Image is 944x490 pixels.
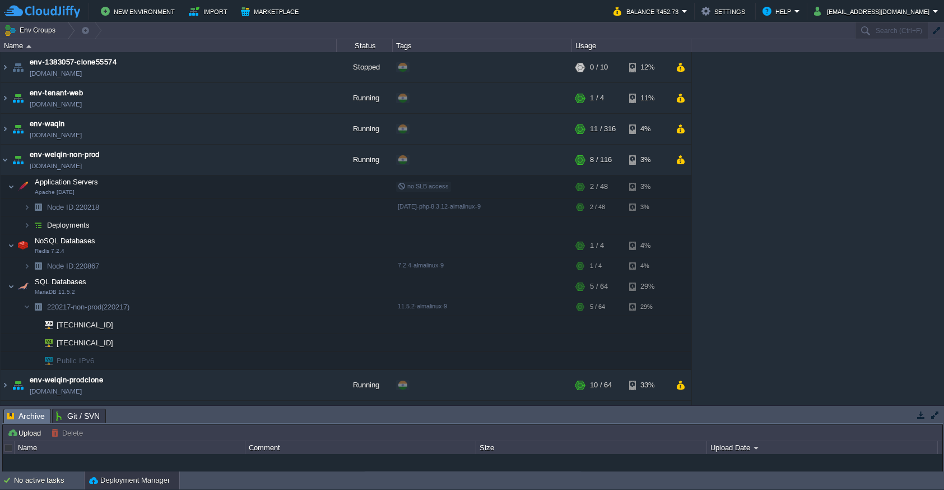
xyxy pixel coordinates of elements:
div: Usage [573,39,691,52]
div: Running [337,370,393,400]
img: AMDAwAAAACH5BAEAAAAALAAAAAABAAEAAAICRAEAOw== [26,45,31,48]
div: Comment [246,441,476,454]
a: SQL DatabasesMariaDB 11.5.2 [34,278,88,286]
img: AMDAwAAAACH5BAEAAAAALAAAAAABAAEAAAICRAEAOw== [10,83,26,113]
img: AMDAwAAAACH5BAEAAAAALAAAAAABAAEAAAICRAEAOw== [1,52,10,82]
button: Delete [51,428,86,438]
a: env-waqin [30,118,65,130]
img: AMDAwAAAACH5BAEAAAAALAAAAAABAAEAAAICRAEAOw== [15,275,31,298]
div: Tags [393,39,571,52]
span: env-1383057-clone55574 [30,57,117,68]
span: 220217-non-prod [46,302,131,312]
a: [DOMAIN_NAME] [30,99,82,110]
img: AMDAwAAAACH5BAEAAAAALAAAAAABAAEAAAICRAEAOw== [10,114,26,144]
button: Marketplace [241,4,302,18]
span: 220218 [46,202,101,212]
button: Env Groups [4,22,59,38]
span: [DATE]-php-8.3.12-almalinux-9 [398,203,481,210]
div: 5 / 64 [590,275,608,298]
span: MariaDB 11.5.2 [35,289,75,295]
button: [EMAIL_ADDRESS][DOMAIN_NAME] [814,4,933,18]
div: Upload Date [708,441,937,454]
a: env-welqin-prodclone [30,375,103,386]
div: No active tasks [14,471,84,489]
img: AMDAwAAAACH5BAEAAAAALAAAAAABAAEAAAICRAEAOw== [1,145,10,175]
span: NoSQL Databases [34,236,97,246]
button: Upload [7,428,44,438]
div: 5% [629,401,666,431]
div: 8 / 116 [590,145,612,175]
div: 0 / 72 [590,401,608,431]
span: Redis 7.2.4 [35,248,64,255]
img: AMDAwAAAACH5BAEAAAAALAAAAAABAAEAAAICRAEAOw== [24,298,30,316]
a: [TECHNICAL_ID] [55,339,115,347]
span: Git / SVN [56,409,100,423]
img: AMDAwAAAACH5BAEAAAAALAAAAAABAAEAAAICRAEAOw== [30,316,37,334]
img: AMDAwAAAACH5BAEAAAAALAAAAAABAAEAAAICRAEAOw== [24,257,30,275]
span: SQL Databases [34,277,88,286]
div: 1 / 4 [590,234,604,257]
div: 10 / 64 [590,370,612,400]
img: AMDAwAAAACH5BAEAAAAALAAAAAABAAEAAAICRAEAOw== [10,370,26,400]
img: CloudJiffy [4,4,80,19]
a: Application ServersApache [DATE] [34,178,100,186]
img: AMDAwAAAACH5BAEAAAAALAAAAAABAAEAAAICRAEAOw== [37,316,53,334]
img: AMDAwAAAACH5BAEAAAAALAAAAAABAAEAAAICRAEAOw== [30,198,46,216]
a: env-welqin-non-prod [30,149,100,160]
img: AMDAwAAAACH5BAEAAAAALAAAAAABAAEAAAICRAEAOw== [10,145,26,175]
span: [TECHNICAL_ID] [55,334,115,352]
img: AMDAwAAAACH5BAEAAAAALAAAAAABAAEAAAICRAEAOw== [30,298,46,316]
span: Node ID: [47,203,76,211]
img: AMDAwAAAACH5BAEAAAAALAAAAAABAAEAAAICRAEAOw== [30,257,46,275]
span: [DOMAIN_NAME] [30,386,82,397]
span: Public IPv6 [55,352,96,369]
img: AMDAwAAAACH5BAEAAAAALAAAAAABAAEAAAICRAEAOw== [8,234,15,257]
span: env-tenant-web [30,87,83,99]
button: New Environment [101,4,178,18]
div: 3% [629,175,666,198]
a: [DOMAIN_NAME] [30,160,82,172]
img: AMDAwAAAACH5BAEAAAAALAAAAAABAAEAAAICRAEAOw== [1,83,10,113]
img: AMDAwAAAACH5BAEAAAAALAAAAAABAAEAAAICRAEAOw== [24,216,30,234]
span: Application Servers [34,177,100,187]
div: Name [15,441,245,454]
div: Size [477,441,706,454]
div: 5 / 64 [590,298,605,316]
span: (220217) [101,303,129,311]
img: AMDAwAAAACH5BAEAAAAALAAAAAABAAEAAAICRAEAOw== [15,234,31,257]
div: Stopped [337,401,393,431]
img: AMDAwAAAACH5BAEAAAAALAAAAAABAAEAAAICRAEAOw== [15,175,31,198]
div: 2 / 48 [590,198,605,216]
div: Name [1,39,336,52]
img: AMDAwAAAACH5BAEAAAAALAAAAAABAAEAAAICRAEAOw== [8,275,15,298]
img: AMDAwAAAACH5BAEAAAAALAAAAAABAAEAAAICRAEAOw== [8,175,15,198]
img: AMDAwAAAACH5BAEAAAAALAAAAAABAAEAAAICRAEAOw== [30,334,37,352]
a: [DOMAIN_NAME] [30,130,82,141]
img: AMDAwAAAACH5BAEAAAAALAAAAAABAAEAAAICRAEAOw== [30,216,46,234]
img: AMDAwAAAACH5BAEAAAAALAAAAAABAAEAAAICRAEAOw== [37,352,53,369]
div: 4% [629,234,666,257]
a: Node ID:220218 [46,202,101,212]
div: 4% [629,114,666,144]
img: AMDAwAAAACH5BAEAAAAALAAAAAABAAEAAAICRAEAOw== [24,198,30,216]
a: Deployments [46,220,91,230]
a: 220217-non-prod(220217) [46,302,131,312]
div: 12% [629,52,666,82]
div: Stopped [337,52,393,82]
div: 29% [629,298,666,316]
div: Status [337,39,392,52]
img: AMDAwAAAACH5BAEAAAAALAAAAAABAAEAAAICRAEAOw== [1,114,10,144]
div: 11 / 316 [590,114,616,144]
a: Public IPv6 [55,357,96,365]
span: 220867 [46,261,101,271]
a: Node ID:220867 [46,261,101,271]
button: Import [189,4,231,18]
div: 1 / 4 [590,257,602,275]
button: Deployment Manager [89,475,170,486]
span: 11.5.2-almalinux-9 [398,303,447,309]
button: Balance ₹452.73 [613,4,682,18]
span: Apache [DATE] [35,189,75,196]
